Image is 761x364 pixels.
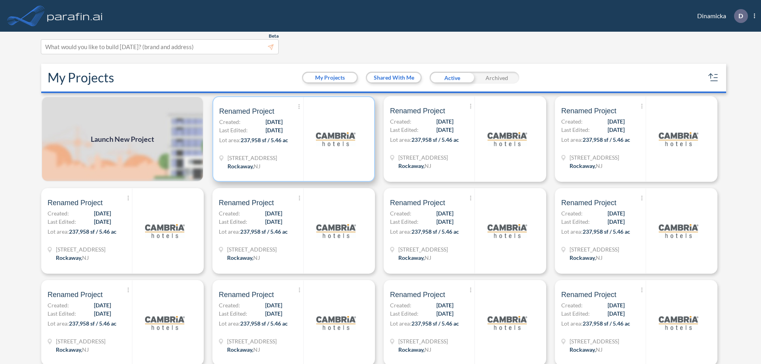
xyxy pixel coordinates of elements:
[398,162,424,169] span: Rockaway ,
[398,345,431,354] div: Rockaway, NJ
[240,228,288,235] span: 237,958 sf / 5.46 ac
[390,126,419,134] span: Last Edited:
[265,209,282,217] span: [DATE]
[685,9,755,23] div: Dinamicka
[411,228,459,235] span: 237,958 sf / 5.46 ac
[227,245,277,253] span: 321 Mt Hope Ave
[398,162,431,170] div: Rockaway, NJ
[390,117,411,126] span: Created:
[94,209,111,217] span: [DATE]
[390,320,411,327] span: Lot area:
[145,303,185,343] img: logo
[608,126,625,134] span: [DATE]
[145,211,185,251] img: logo
[561,217,590,226] span: Last Edited:
[608,117,625,126] span: [DATE]
[570,253,602,262] div: Rockaway, NJ
[219,309,247,318] span: Last Edited:
[570,345,602,354] div: Rockaway, NJ
[56,346,82,353] span: Rockaway ,
[48,198,103,208] span: Renamed Project
[436,209,453,217] span: [DATE]
[41,96,204,182] img: add
[411,320,459,327] span: 237,958 sf / 5.46 ac
[316,303,356,343] img: logo
[254,163,260,170] span: NJ
[436,217,453,226] span: [DATE]
[219,209,240,217] span: Created:
[269,33,279,39] span: Beta
[219,118,241,126] span: Created:
[659,119,698,159] img: logo
[219,137,241,143] span: Lot area:
[570,254,596,261] span: Rockaway ,
[94,301,111,309] span: [DATE]
[390,309,419,318] span: Last Edited:
[219,107,274,116] span: Renamed Project
[219,320,240,327] span: Lot area:
[46,8,104,24] img: logo
[561,309,590,318] span: Last Edited:
[398,253,431,262] div: Rockaway, NJ
[48,70,114,85] h2: My Projects
[398,254,424,261] span: Rockaway ,
[570,337,619,345] span: 321 Mt Hope Ave
[561,301,583,309] span: Created:
[227,253,260,262] div: Rockaway, NJ
[561,290,616,299] span: Renamed Project
[488,119,527,159] img: logo
[219,290,274,299] span: Renamed Project
[596,254,602,261] span: NJ
[561,106,616,116] span: Renamed Project
[265,301,282,309] span: [DATE]
[56,245,105,253] span: 321 Mt Hope Ave
[41,96,204,182] a: Launch New Project
[424,346,431,353] span: NJ
[738,12,743,19] p: D
[265,309,282,318] span: [DATE]
[82,346,89,353] span: NJ
[56,345,89,354] div: Rockaway, NJ
[561,117,583,126] span: Created:
[390,209,411,217] span: Created:
[219,301,240,309] span: Created:
[390,217,419,226] span: Last Edited:
[583,228,630,235] span: 237,958 sf / 5.46 ac
[227,345,260,354] div: Rockaway, NJ
[411,136,459,143] span: 237,958 sf / 5.46 ac
[253,254,260,261] span: NJ
[266,118,283,126] span: [DATE]
[316,119,356,159] img: logo
[56,337,105,345] span: 321 Mt Hope Ave
[228,162,260,170] div: Rockaway, NJ
[48,228,69,235] span: Lot area:
[570,153,619,162] span: 321 Mt Hope Ave
[219,198,274,208] span: Renamed Project
[488,303,527,343] img: logo
[303,73,357,82] button: My Projects
[561,136,583,143] span: Lot area:
[367,73,421,82] button: Shared With Me
[398,245,448,253] span: 321 Mt Hope Ave
[91,134,154,145] span: Launch New Project
[436,126,453,134] span: [DATE]
[219,217,247,226] span: Last Edited:
[596,346,602,353] span: NJ
[424,254,431,261] span: NJ
[390,198,445,208] span: Renamed Project
[561,228,583,235] span: Lot area:
[390,228,411,235] span: Lot area:
[94,217,111,226] span: [DATE]
[390,106,445,116] span: Renamed Project
[561,320,583,327] span: Lot area:
[436,117,453,126] span: [DATE]
[608,209,625,217] span: [DATE]
[608,217,625,226] span: [DATE]
[265,217,282,226] span: [DATE]
[69,320,117,327] span: 237,958 sf / 5.46 ac
[82,254,89,261] span: NJ
[390,301,411,309] span: Created:
[56,253,89,262] div: Rockaway, NJ
[430,72,474,84] div: Active
[488,211,527,251] img: logo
